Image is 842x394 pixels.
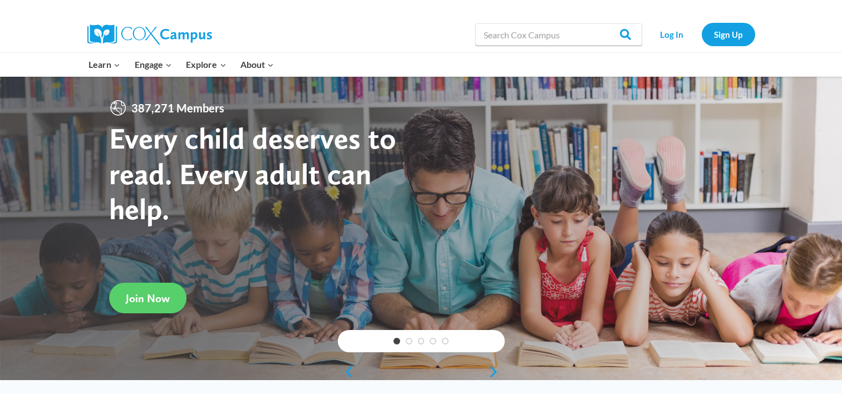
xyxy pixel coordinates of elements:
strong: Every child deserves to read. Every adult can help. [109,120,396,226]
span: Learn [88,57,120,72]
nav: Primary Navigation [82,53,281,76]
a: previous [338,365,354,378]
a: 5 [442,338,449,344]
a: Join Now [109,283,186,313]
span: 387,271 Members [127,99,229,117]
a: Log In [648,23,696,46]
span: Explore [186,57,226,72]
span: Engage [135,57,172,72]
input: Search Cox Campus [475,23,642,46]
a: 4 [430,338,436,344]
img: Cox Campus [87,24,212,45]
a: next [488,365,505,378]
div: content slider buttons [338,361,505,383]
a: 2 [406,338,412,344]
a: 1 [393,338,400,344]
a: 3 [418,338,425,344]
span: Join Now [126,292,170,305]
span: About [240,57,274,72]
a: Sign Up [702,23,755,46]
nav: Secondary Navigation [648,23,755,46]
